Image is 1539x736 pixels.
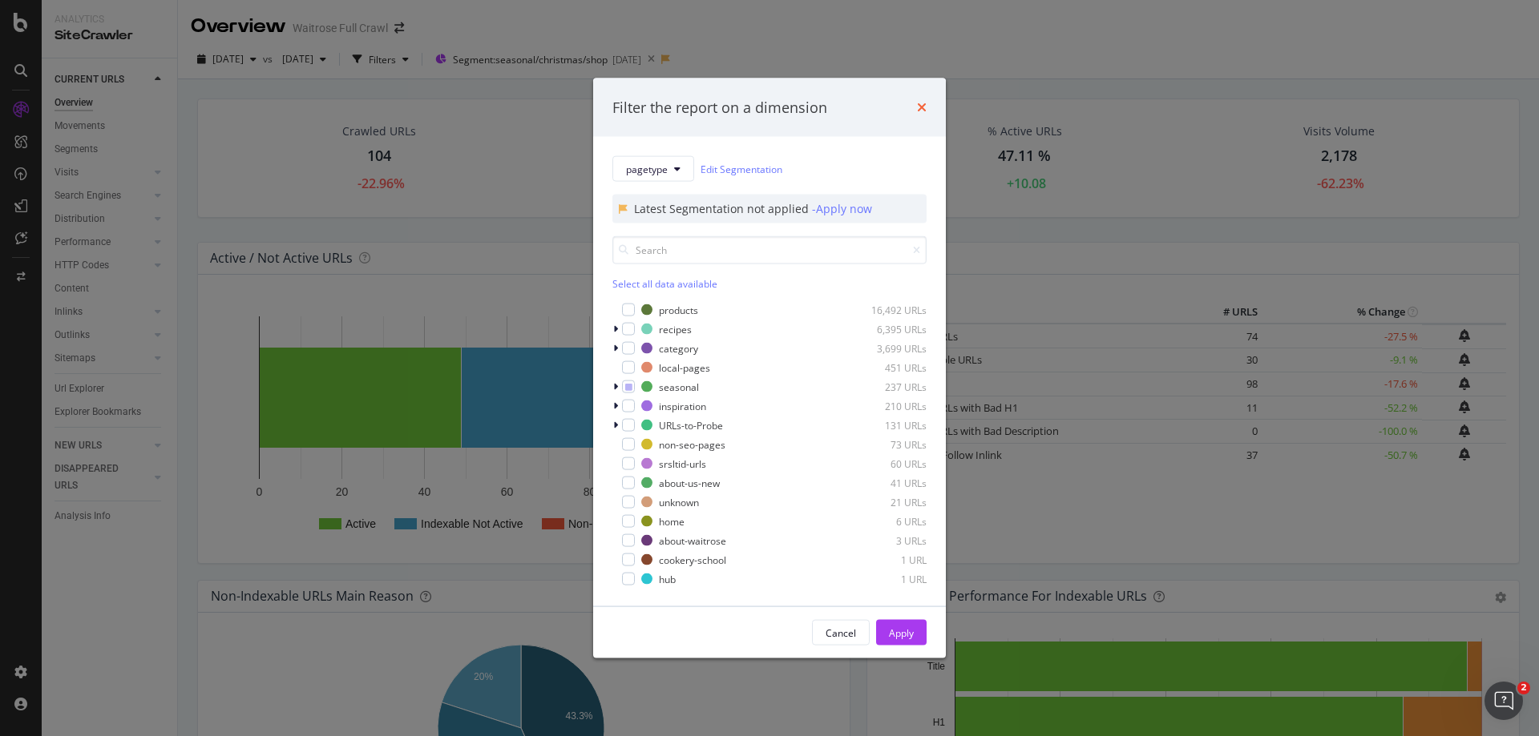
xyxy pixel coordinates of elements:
[848,399,927,412] div: 210 URLs
[826,625,856,639] div: Cancel
[889,625,914,639] div: Apply
[1484,682,1523,720] iframe: Intercom live chat
[848,380,927,393] div: 237 URLs
[659,476,720,489] div: about-us-new
[848,456,927,470] div: 60 URLs
[848,514,927,528] div: 6 URLs
[1517,682,1530,694] span: 2
[848,476,927,489] div: 41 URLs
[659,418,723,432] div: URLs-to-Probe
[659,380,699,393] div: seasonal
[848,533,927,547] div: 3 URLs
[848,303,927,316] div: 16,492 URLs
[659,514,685,528] div: home
[812,201,872,217] div: - Apply now
[634,201,812,217] div: Latest Segmentation not applied
[659,553,726,566] div: cookery-school
[876,620,927,646] button: Apply
[659,360,710,374] div: local-pages
[626,162,668,175] span: pagetype
[848,553,927,566] div: 1 URL
[848,418,927,432] div: 131 URLs
[612,97,827,118] div: Filter the report on a dimension
[848,341,927,355] div: 3,699 URLs
[659,495,699,509] div: unknown
[659,456,706,470] div: srsltid-urls
[593,78,946,658] div: modal
[848,572,927,585] div: 1 URL
[659,399,706,412] div: inspiration
[612,277,927,291] div: Select all data available
[848,437,927,451] div: 73 URLs
[848,360,927,374] div: 451 URLs
[659,322,692,336] div: recipes
[701,160,782,177] a: Edit Segmentation
[659,533,726,547] div: about-waitrose
[848,495,927,509] div: 21 URLs
[659,437,725,451] div: non-seo-pages
[659,572,676,585] div: hub
[612,236,927,264] input: Search
[612,156,694,182] button: pagetype
[848,322,927,336] div: 6,395 URLs
[659,341,698,355] div: category
[917,97,927,118] div: times
[659,303,698,316] div: products
[812,620,870,646] button: Cancel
